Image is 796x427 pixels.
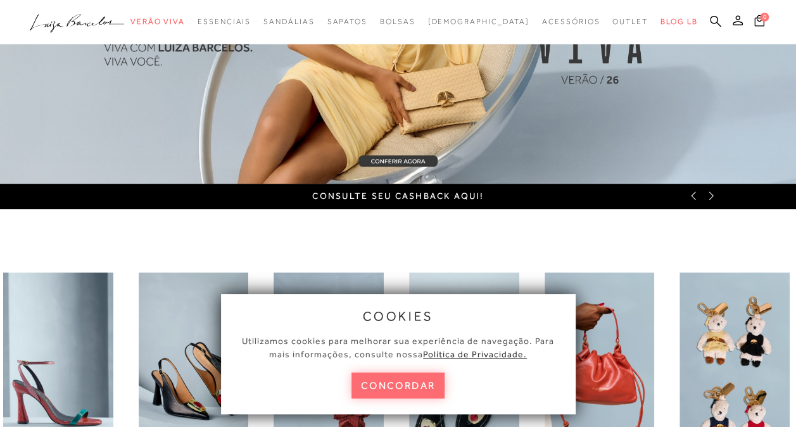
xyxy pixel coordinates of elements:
span: Sapatos [327,17,367,26]
span: [DEMOGRAPHIC_DATA] [427,17,529,26]
span: Verão Viva [130,17,185,26]
span: Essenciais [198,17,251,26]
a: Política de Privacidade. [423,349,527,359]
span: BLOG LB [660,17,697,26]
a: BLOG LB [660,10,697,34]
a: noSubCategoriesText [130,10,185,34]
a: noSubCategoriesText [327,10,367,34]
span: Outlet [612,17,648,26]
a: noSubCategoriesText [263,10,314,34]
a: noSubCategoriesText [542,10,600,34]
span: Sandálias [263,17,314,26]
a: noSubCategoriesText [427,10,529,34]
span: Bolsas [380,17,415,26]
button: concordar [351,373,445,398]
span: 0 [760,13,769,22]
span: Utilizamos cookies para melhorar sua experiência de navegação. Para mais informações, consulte nossa [242,336,554,359]
span: cookies [363,309,434,323]
a: Consulte seu cashback aqui! [312,191,483,201]
a: noSubCategoriesText [198,10,251,34]
button: 0 [750,14,768,31]
a: noSubCategoriesText [612,10,648,34]
span: Acessórios [542,17,600,26]
a: noSubCategoriesText [380,10,415,34]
